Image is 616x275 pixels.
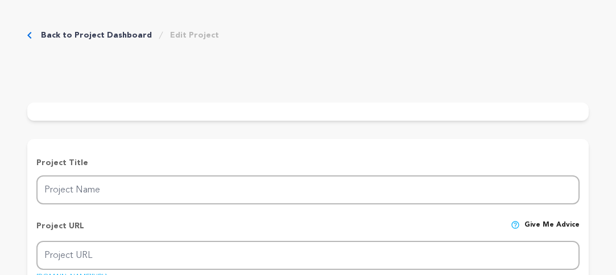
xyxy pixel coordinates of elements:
img: help-circle.svg [511,220,520,229]
div: Breadcrumb [27,30,219,41]
input: Project URL [36,241,580,270]
a: Edit Project [170,30,219,41]
input: Project Name [36,175,580,204]
a: Back to Project Dashboard [41,30,152,41]
p: Project URL [36,220,84,241]
p: Project Title [36,157,580,169]
span: Give me advice [524,220,580,241]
